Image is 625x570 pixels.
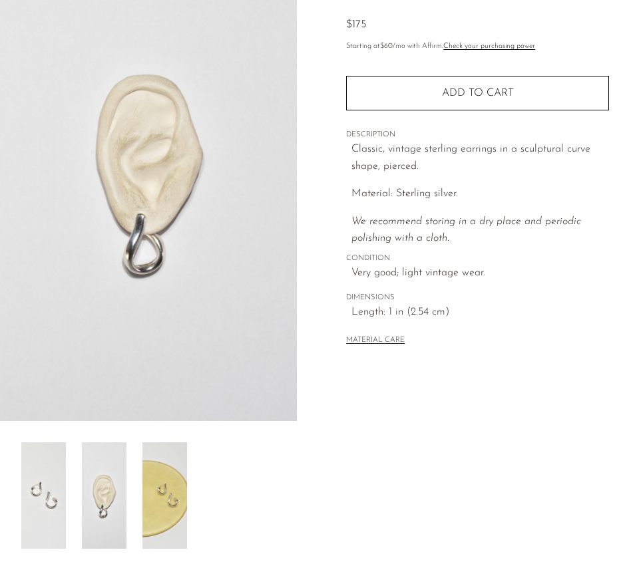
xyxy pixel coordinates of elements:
em: We recommend storing in a dry place and periodic polishing with a cloth. [351,216,581,244]
p: Starting at /mo with Affirm. [346,41,609,53]
p: Classic, vintage sterling earrings in a sculptural curve shape, pierced. [351,141,609,175]
span: Length: 1 in (2.54 cm) [351,304,609,321]
a: Check your purchasing power - Learn more about Affirm Financing (opens in modal) [443,43,535,50]
button: Add to cart [346,76,609,110]
button: MATERIAL CARE [346,336,405,346]
span: DESCRIPTION [346,129,609,141]
span: CONDITION [346,253,609,265]
img: Sterling Curve Earrings [82,442,126,549]
span: DIMENSIONS [346,292,609,304]
img: Sterling Curve Earrings [21,442,66,549]
img: Sterling Curve Earrings [142,442,187,549]
p: Material: Sterling silver. [351,186,609,203]
span: Very good; light vintage wear. [351,265,609,282]
span: $60 [380,43,393,50]
span: $175 [346,19,366,30]
span: Add to cart [442,88,514,98]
